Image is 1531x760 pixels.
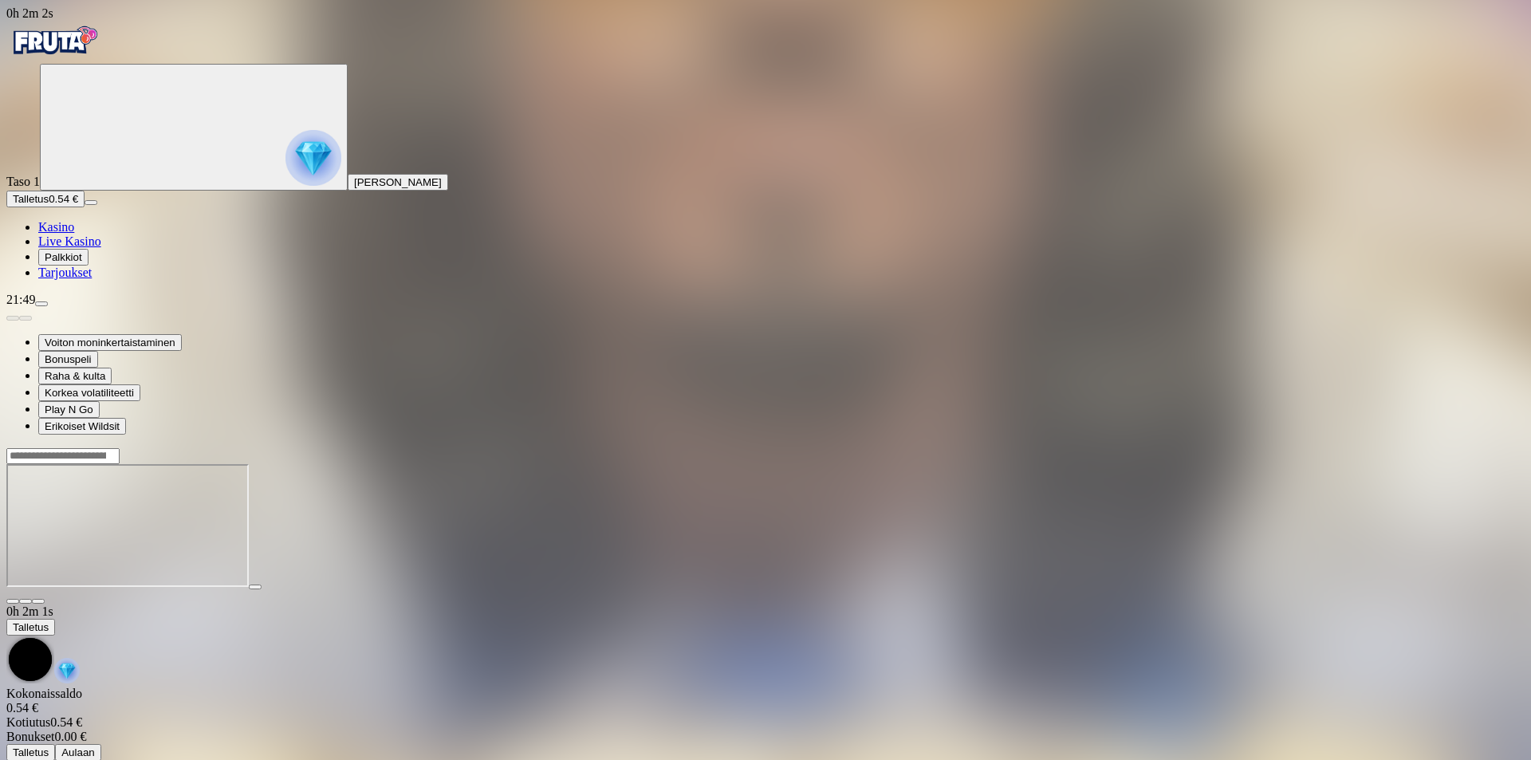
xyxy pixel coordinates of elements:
button: Raha & kulta [38,368,112,384]
img: reward progress [285,130,341,186]
span: [PERSON_NAME] [354,176,442,188]
span: Taso 1 [6,175,40,188]
button: prev slide [6,316,19,321]
span: Live Kasino [38,234,101,248]
a: gift-inverted iconTarjoukset [38,266,92,279]
span: user session time [6,6,53,20]
button: reward progress [40,64,348,191]
div: 0.00 € [6,730,1525,744]
span: 0.54 € [49,193,78,205]
button: menu [85,200,97,205]
img: reward-icon [54,658,80,683]
button: Talletus [6,619,55,636]
div: Kokonaissaldo [6,687,1525,715]
button: chevron-down icon [19,599,32,604]
span: Talletus [13,193,49,205]
button: fullscreen icon [32,599,45,604]
span: Bonukset [6,730,54,743]
a: diamond iconKasino [38,220,74,234]
button: reward iconPalkkiot [38,249,89,266]
button: Voiton moninkertaistaminen [38,334,182,351]
span: Tarjoukset [38,266,92,279]
div: Game menu [6,604,1525,687]
button: Talletusplus icon0.54 € [6,191,85,207]
a: poker-chip iconLive Kasino [38,234,101,248]
button: next slide [19,316,32,321]
div: 0.54 € [6,715,1525,730]
div: 0.54 € [6,701,1525,715]
span: Raha & kulta [45,370,105,382]
span: user session time [6,604,53,618]
span: Palkkiot [45,251,82,263]
span: Kasino [38,220,74,234]
span: Bonuspeli [45,353,92,365]
button: close icon [6,599,19,604]
input: Search [6,448,120,464]
span: Aulaan [61,746,95,758]
button: [PERSON_NAME] [348,174,448,191]
span: Kotiutus [6,715,50,729]
span: Talletus [13,621,49,633]
span: Play N Go [45,404,93,415]
button: play icon [249,585,262,589]
span: Voiton moninkertaistaminen [45,337,175,348]
button: Bonuspeli [38,351,98,368]
span: Korkea volatiliteetti [45,387,134,399]
a: Fruta [6,49,102,63]
nav: Primary [6,21,1525,280]
span: Talletus [13,746,49,758]
img: Fruta [6,21,102,61]
iframe: Pimped [6,464,249,587]
span: 21:49 [6,293,35,306]
button: Erikoiset Wildsit [38,418,126,435]
button: menu [35,301,48,306]
button: Play N Go [38,401,100,418]
button: Korkea volatiliteetti [38,384,140,401]
span: Erikoiset Wildsit [45,420,120,432]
